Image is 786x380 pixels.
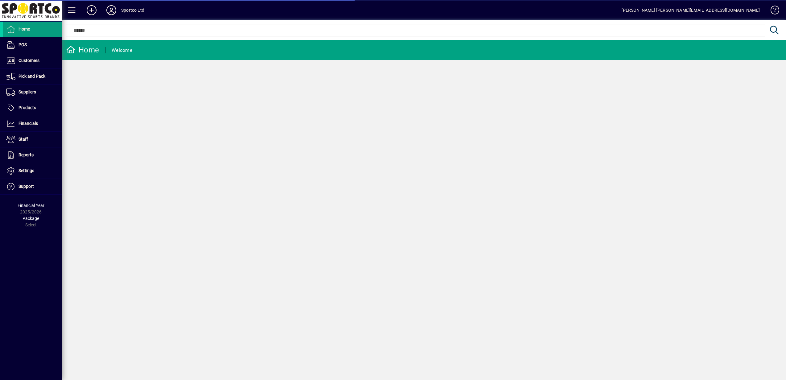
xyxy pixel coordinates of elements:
[19,27,30,31] span: Home
[3,100,62,116] a: Products
[3,132,62,147] a: Staff
[66,45,99,55] div: Home
[19,105,36,110] span: Products
[112,45,132,55] div: Welcome
[621,5,760,15] div: [PERSON_NAME] [PERSON_NAME][EMAIL_ADDRESS][DOMAIN_NAME]
[3,69,62,84] a: Pick and Pack
[19,74,45,79] span: Pick and Pack
[3,116,62,131] a: Financials
[19,137,28,142] span: Staff
[3,85,62,100] a: Suppliers
[3,163,62,179] a: Settings
[19,168,34,173] span: Settings
[18,203,44,208] span: Financial Year
[101,5,121,16] button: Profile
[19,184,34,189] span: Support
[19,152,34,157] span: Reports
[3,179,62,194] a: Support
[3,53,62,68] a: Customers
[82,5,101,16] button: Add
[19,89,36,94] span: Suppliers
[766,1,778,21] a: Knowledge Base
[19,121,38,126] span: Financials
[121,5,144,15] div: Sportco Ltd
[19,58,39,63] span: Customers
[19,42,27,47] span: POS
[3,37,62,53] a: POS
[23,216,39,221] span: Package
[3,147,62,163] a: Reports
